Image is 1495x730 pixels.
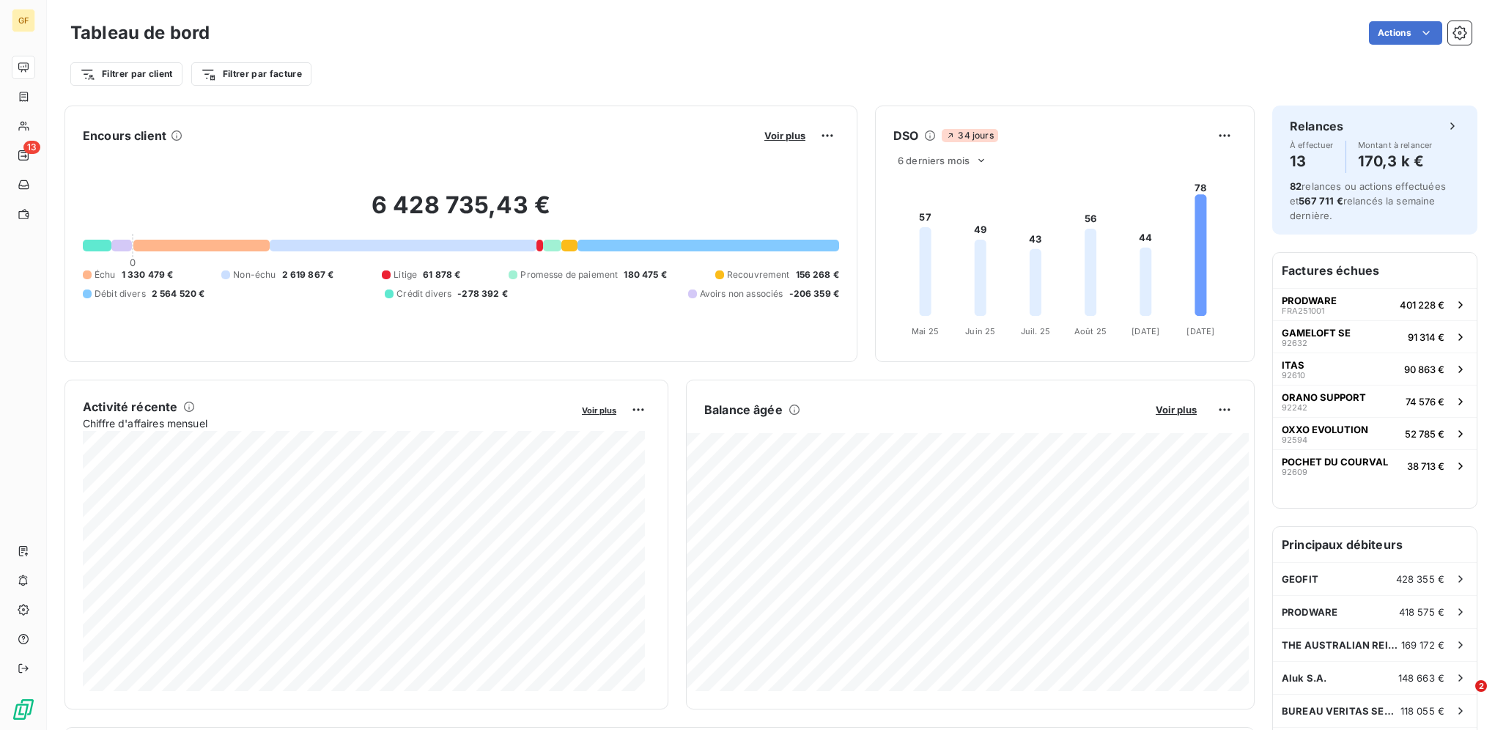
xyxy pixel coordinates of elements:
button: Filtrer par client [70,62,182,86]
span: Recouvrement [727,268,790,281]
span: 92242 [1282,403,1307,412]
span: 428 355 € [1396,573,1444,585]
span: 118 055 € [1400,705,1444,717]
button: ITAS9261090 863 € [1273,353,1477,385]
span: 91 314 € [1408,331,1444,343]
tspan: [DATE] [1132,326,1159,336]
span: Chiffre d'affaires mensuel [83,416,572,431]
span: 13 [23,141,40,154]
span: 169 172 € [1401,639,1444,651]
span: Aluk S.A. [1282,672,1326,684]
span: FRA251001 [1282,306,1324,315]
span: 52 785 € [1405,428,1444,440]
span: 156 268 € [796,268,839,281]
span: 34 jours [942,129,997,142]
button: Voir plus [760,129,810,142]
span: 2 619 867 € [282,268,334,281]
span: THE AUSTRALIAN REINFORCING COMPANY [1282,639,1401,651]
button: PRODWAREFRA251001401 228 € [1273,288,1477,320]
span: GEOFIT [1282,573,1318,585]
tspan: [DATE] [1186,326,1214,336]
h4: 13 [1290,150,1334,173]
span: ORANO SUPPORT [1282,391,1366,403]
h3: Tableau de bord [70,20,210,46]
span: 2 564 520 € [152,287,205,301]
span: 92632 [1282,339,1307,347]
span: Débit divers [95,287,146,301]
button: Filtrer par facture [191,62,311,86]
span: 90 863 € [1404,364,1444,375]
span: 92594 [1282,435,1307,444]
span: Litige [394,268,417,281]
span: -206 359 € [789,287,840,301]
button: Voir plus [577,403,621,416]
span: Non-échu [233,268,276,281]
span: 6 derniers mois [898,155,970,166]
h6: DSO [893,127,918,144]
h6: Encours client [83,127,166,144]
span: 401 228 € [1400,299,1444,311]
tspan: Juil. 25 [1021,326,1050,336]
span: 567 711 € [1299,195,1343,207]
tspan: Août 25 [1074,326,1107,336]
span: Échu [95,268,116,281]
span: relances ou actions effectuées et relancés la semaine dernière. [1290,180,1446,221]
button: POCHET DU COURVAL9260938 713 € [1273,449,1477,482]
span: 418 575 € [1399,606,1444,618]
h2: 6 428 735,43 € [83,191,839,235]
span: À effectuer [1290,141,1334,150]
iframe: Intercom live chat [1445,680,1480,715]
span: Montant à relancer [1358,141,1433,150]
button: Voir plus [1151,403,1201,416]
span: Voir plus [764,130,805,141]
span: Voir plus [1156,404,1197,416]
div: GF [12,9,35,32]
button: Actions [1369,21,1442,45]
button: GAMELOFT SE9263291 314 € [1273,320,1477,353]
span: 1 330 479 € [122,268,174,281]
span: PRODWARE [1282,295,1337,306]
span: POCHET DU COURVAL [1282,456,1388,468]
span: Promesse de paiement [520,268,618,281]
span: 2 [1475,680,1487,692]
span: 38 713 € [1407,460,1444,472]
span: OXXO EVOLUTION [1282,424,1368,435]
span: 180 475 € [624,268,666,281]
span: ITAS [1282,359,1304,371]
span: Avoirs non associés [700,287,783,301]
tspan: Juin 25 [965,326,995,336]
h4: 170,3 k € [1358,150,1433,173]
tspan: Mai 25 [912,326,939,336]
span: BUREAU VERITAS SERVICES [GEOGRAPHIC_DATA] [1282,705,1400,717]
h6: Activité récente [83,398,177,416]
span: 148 663 € [1398,672,1444,684]
span: 92610 [1282,371,1305,380]
img: Logo LeanPay [12,698,35,721]
span: GAMELOFT SE [1282,327,1351,339]
button: OXXO EVOLUTION9259452 785 € [1273,417,1477,449]
span: 92609 [1282,468,1307,476]
h6: Balance âgée [704,401,783,419]
h6: Relances [1290,117,1343,135]
span: PRODWARE [1282,606,1337,618]
span: 0 [130,257,136,268]
span: Crédit divers [396,287,451,301]
span: Voir plus [582,405,616,416]
h6: Principaux débiteurs [1273,527,1477,562]
span: 61 878 € [423,268,460,281]
button: ORANO SUPPORT9224274 576 € [1273,385,1477,417]
span: -278 392 € [457,287,508,301]
h6: Factures échues [1273,253,1477,288]
span: 74 576 € [1406,396,1444,408]
span: 82 [1290,180,1302,192]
